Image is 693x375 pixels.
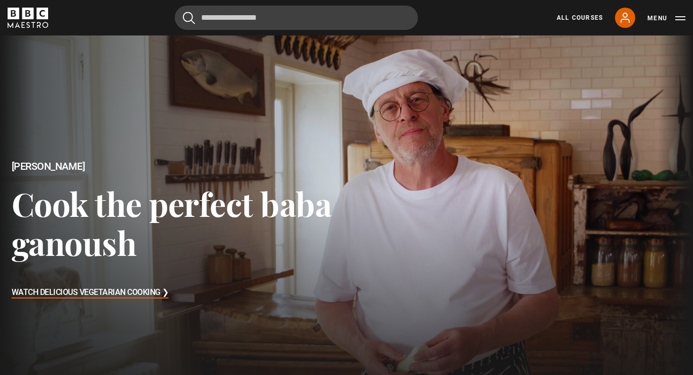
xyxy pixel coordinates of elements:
[12,184,347,262] h3: Cook the perfect baba ganoush
[183,12,195,24] button: Submit the search query
[12,161,347,172] h2: [PERSON_NAME]
[647,13,685,23] button: Toggle navigation
[557,13,603,22] a: All Courses
[8,8,48,28] svg: BBC Maestro
[175,6,418,30] input: Search
[12,285,169,301] h3: Watch Delicious Vegetarian Cooking ❯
